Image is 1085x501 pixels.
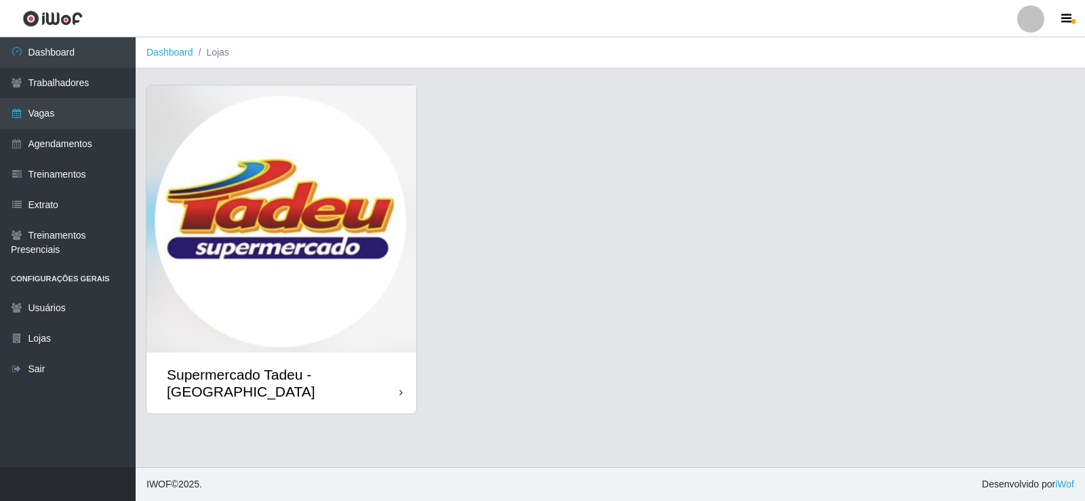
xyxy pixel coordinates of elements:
[193,45,229,60] li: Lojas
[146,85,416,353] img: cardImg
[146,47,193,58] a: Dashboard
[22,10,83,27] img: CoreUI Logo
[136,37,1085,68] nav: breadcrumb
[167,366,399,400] div: Supermercado Tadeu - [GEOGRAPHIC_DATA]
[146,477,202,492] span: © 2025 .
[1055,479,1074,489] a: iWof
[982,477,1074,492] span: Desenvolvido por
[146,85,416,414] a: Supermercado Tadeu - [GEOGRAPHIC_DATA]
[146,479,172,489] span: IWOF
